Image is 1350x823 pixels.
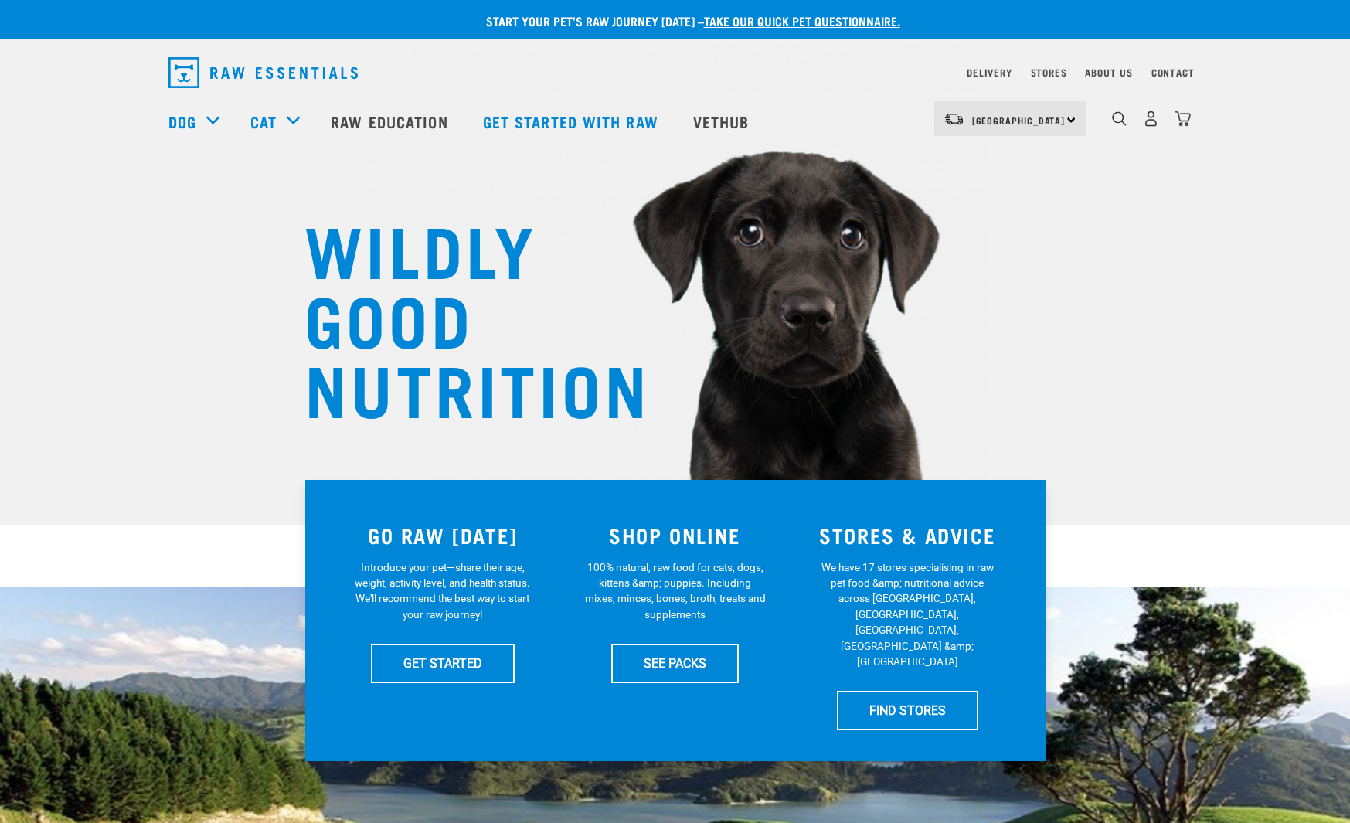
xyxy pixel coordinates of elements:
[168,57,358,88] img: Raw Essentials Logo
[1031,70,1067,75] a: Stores
[1143,111,1159,127] img: user.png
[468,90,678,152] a: Get started with Raw
[801,523,1015,547] h3: STORES & ADVICE
[944,112,964,126] img: van-moving.png
[371,644,515,682] a: GET STARTED
[250,110,277,133] a: Cat
[611,644,739,682] a: SEE PACKS
[315,90,467,152] a: Raw Education
[168,110,196,133] a: Dog
[304,213,614,421] h1: WILDLY GOOD NUTRITION
[1085,70,1132,75] a: About Us
[837,691,978,729] a: FIND STORES
[972,117,1066,123] span: [GEOGRAPHIC_DATA]
[967,70,1012,75] a: Delivery
[336,523,550,547] h3: GO RAW [DATE]
[1112,111,1127,126] img: home-icon-1@2x.png
[1151,70,1195,75] a: Contact
[352,559,533,623] p: Introduce your pet—share their age, weight, activity level, and health status. We'll recommend th...
[678,90,769,152] a: Vethub
[817,559,998,670] p: We have 17 stores specialising in raw pet food &amp; nutritional advice across [GEOGRAPHIC_DATA],...
[568,523,782,547] h3: SHOP ONLINE
[1175,111,1191,127] img: home-icon@2x.png
[156,51,1195,94] nav: dropdown navigation
[584,559,766,623] p: 100% natural, raw food for cats, dogs, kittens &amp; puppies. Including mixes, minces, bones, bro...
[704,17,900,24] a: take our quick pet questionnaire.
